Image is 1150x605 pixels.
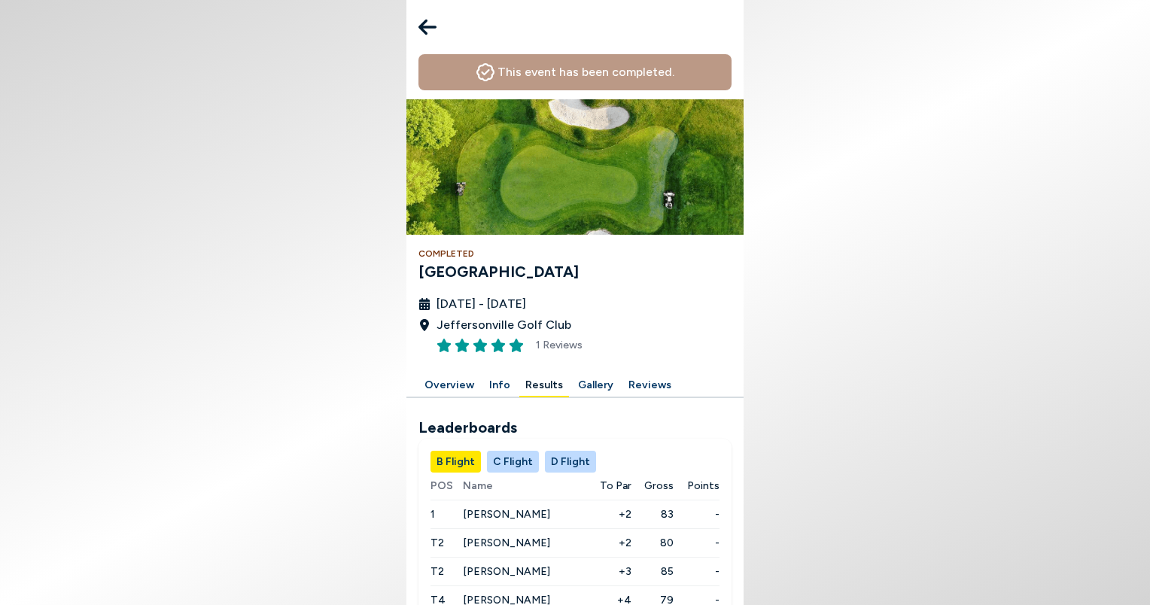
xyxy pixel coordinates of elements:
span: [DATE] - [DATE] [437,295,526,313]
span: - [674,564,720,579]
span: - [674,506,720,522]
span: POS [430,478,463,494]
span: Gross [644,478,674,494]
button: Rate this item 2 stars [455,338,470,353]
h3: [GEOGRAPHIC_DATA] [418,260,732,283]
span: +3 [587,564,632,579]
button: Results [519,374,569,397]
span: Name [463,478,587,494]
img: Jeffersonville [406,99,744,235]
span: [PERSON_NAME] [463,508,550,521]
span: T2 [430,537,444,549]
button: D Flight [545,451,596,473]
button: Rate this item 5 stars [509,338,524,353]
button: Reviews [622,374,677,397]
button: B Flight [430,451,481,473]
button: C Flight [487,451,539,473]
span: - [674,535,720,551]
span: 1 Reviews [536,337,583,353]
h4: This event has been completed. [497,63,674,81]
button: Rate this item 1 stars [437,338,452,353]
div: Manage your account [418,451,732,473]
span: T2 [430,565,444,578]
h2: Leaderboards [418,416,732,439]
div: Manage your account [406,374,744,397]
button: Rate this item 3 stars [473,338,488,353]
h4: Completed [418,247,732,260]
span: [PERSON_NAME] [463,565,550,578]
span: 83 [631,506,673,522]
span: +2 [587,535,632,551]
span: 80 [631,535,673,551]
span: +2 [587,506,632,522]
span: [PERSON_NAME] [463,537,550,549]
span: Jeffersonville Golf Club [437,316,571,334]
button: Gallery [572,374,619,397]
span: Points [687,478,720,494]
button: Overview [418,374,480,397]
span: 1 [430,508,435,521]
span: To Par [600,478,631,494]
span: 85 [631,564,673,579]
button: Rate this item 4 stars [491,338,506,353]
button: Info [483,374,516,397]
